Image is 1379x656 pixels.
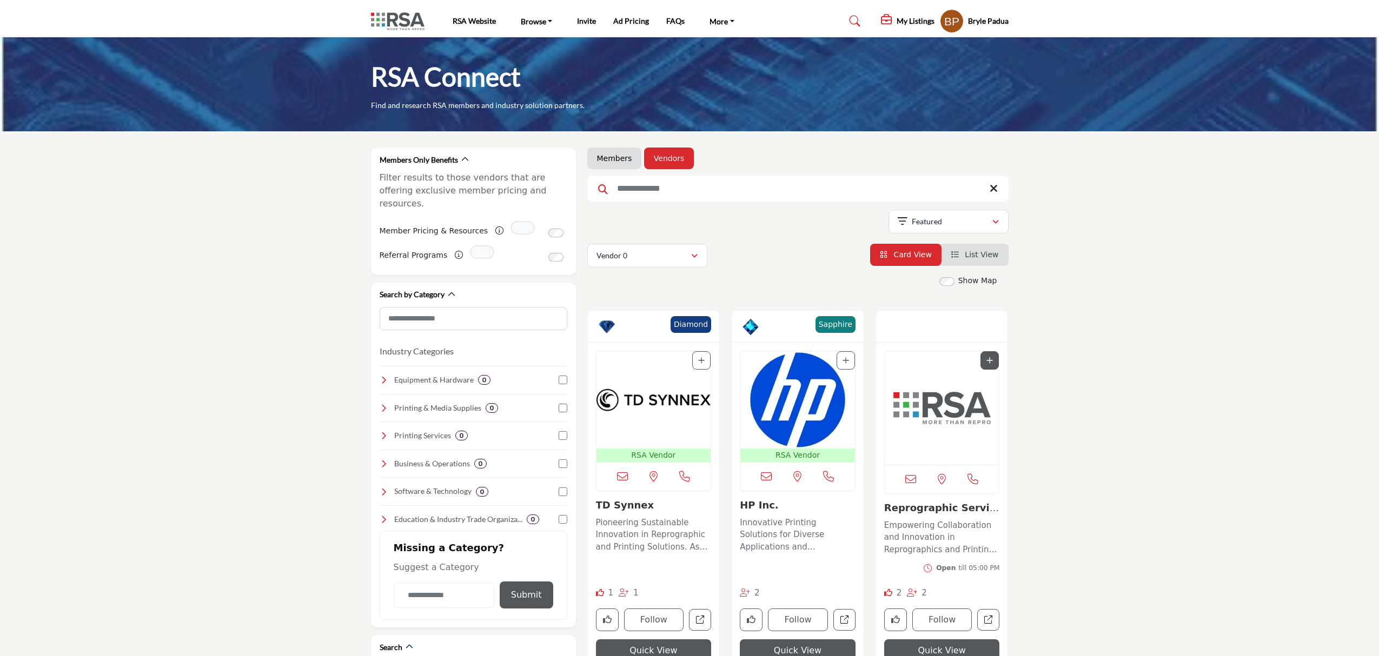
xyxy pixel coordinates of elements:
[480,488,484,496] b: 0
[394,430,451,441] h4: Printing Services: Professional printing solutions, including large-format, digital, and offset p...
[619,587,639,599] div: Followers
[394,403,481,413] h4: Printing & Media Supplies: A wide range of high-quality paper, films, inks, and specialty materia...
[884,517,1000,556] a: Empowering Collaboration and Innovation in Reprographics and Printing Across [GEOGRAPHIC_DATA] In...
[394,542,553,561] h2: Missing a Category?
[924,563,999,573] button: Opentill 05:00 PM
[394,374,474,385] h4: Equipment & Hardware : Top-quality printers, copiers, and finishing equipment to enhance efficien...
[884,519,1000,556] p: Empowering Collaboration and Innovation in Reprographics and Printing Across [GEOGRAPHIC_DATA] In...
[596,250,627,261] p: Vendor 0
[951,250,999,259] a: View List
[548,253,563,262] input: Switch to Referral Programs
[936,564,956,572] span: Open
[884,608,907,631] button: Like company
[380,642,402,653] h2: Search
[478,375,490,385] div: 0 Results For Equipment & Hardware
[380,171,567,210] p: Filter results to those vendors that are offering exclusive member pricing and resources.
[740,517,856,553] p: Innovative Printing Solutions for Diverse Applications and Exceptional Results Operating at the f...
[633,588,639,598] span: 1
[596,514,712,553] a: Pioneering Sustainable Innovation in Reprographic and Printing Solutions. As an established leade...
[380,345,454,358] button: Industry Categories
[596,351,711,449] img: TD Synnex
[742,319,759,335] img: Sapphire Badge Icon
[839,12,867,30] a: Search
[965,250,998,259] span: List View
[599,319,615,335] img: Diamond Badge Icon
[893,250,931,259] span: Card View
[881,15,934,28] div: My Listings
[577,16,596,25] a: Invite
[380,246,448,265] label: Referral Programs
[394,514,522,525] h4: Education & Industry Trade Organizations: Connect with industry leaders, trade groups, and profes...
[587,176,1009,202] input: Search Keyword
[654,153,684,164] a: Vendors
[702,14,742,29] a: More
[599,450,709,461] p: RSA Vendor
[394,583,494,608] input: Category Name
[907,587,927,599] div: Followers
[958,275,997,286] label: Show Map
[986,356,993,365] a: Add To List
[942,244,1009,266] li: List View
[474,459,487,468] div: 0 Results For Business & Operations
[698,356,705,365] a: Add To List
[559,515,567,524] input: Select Education & Industry Trade Organizations checkbox
[940,9,964,33] button: Show hide supplier dropdown
[559,431,567,440] input: Select Printing Services checkbox
[880,250,932,259] a: View Card
[912,216,942,227] p: Featured
[870,244,942,266] li: Card View
[740,608,763,631] button: Like company
[371,60,521,93] h1: RSA Connect
[608,588,613,598] span: 1
[768,608,828,631] button: Follow
[460,432,463,439] b: 0
[596,351,711,462] a: Open Listing in new tab
[596,499,654,511] a: TD Synnex
[897,588,902,598] span: 2
[921,588,927,598] span: 2
[754,588,760,598] span: 2
[689,609,711,631] a: Open td-synnex in new tab
[559,487,567,496] input: Select Software & Technology checkbox
[819,319,852,330] p: Sapphire
[486,403,498,413] div: 0 Results For Printing & Media Supplies
[884,588,892,597] i: Likes
[936,563,999,573] div: till 05:00 PM
[500,581,553,608] button: Submit
[884,502,999,525] a: Reprographic Service...
[548,229,563,237] input: Switch to Member Pricing & Resources
[977,609,999,631] a: Open reprographic-services-association-rsa in new tab
[740,587,760,599] div: Followers
[613,16,649,25] a: Ad Pricing
[559,376,567,384] input: Select Equipment & Hardware checkbox
[371,100,585,111] p: Find and research RSA members and industry solution partners.
[380,289,445,300] h2: Search by Category
[666,16,685,25] a: FAQs
[482,376,486,384] b: 0
[394,458,470,469] h4: Business & Operations: Essential resources for financial management, marketing, and operations to...
[380,307,567,330] input: Search Category
[597,153,632,164] a: Members
[559,459,567,468] input: Select Business & Operations checkbox
[527,514,539,524] div: 0 Results For Education & Industry Trade Organizations
[531,516,535,523] b: 0
[889,210,1009,233] button: Featured
[624,608,684,631] button: Follow
[559,404,567,412] input: Select Printing & Media Supplies checkbox
[740,351,855,449] img: HP Inc.
[371,12,430,30] img: Site Logo
[742,450,853,461] p: RSA Vendor
[380,155,458,165] h2: Members Only Benefits
[740,499,856,511] h3: HP Inc.
[596,608,619,631] button: Like company
[394,562,479,572] span: Suggest a Category
[596,517,712,553] p: Pioneering Sustainable Innovation in Reprographic and Printing Solutions. As an established leade...
[968,16,1009,26] h5: Bryle Padua
[596,588,604,597] i: Like
[587,244,707,267] button: Vendor 0
[740,351,855,462] a: Open Listing in new tab
[513,14,560,29] a: Browse
[476,487,488,497] div: 0 Results For Software & Technology
[843,356,849,365] a: Add To List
